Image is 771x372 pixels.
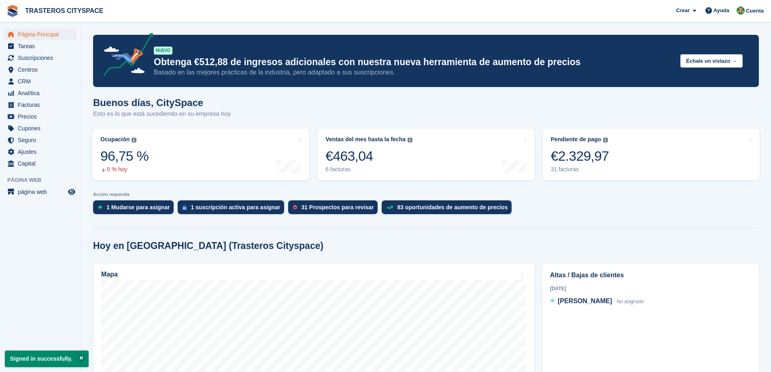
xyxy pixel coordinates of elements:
a: menu [4,111,76,122]
p: Basado en las mejores prácticas de la industria, pero adaptado a sus suscripciones. [154,68,674,77]
img: icon-info-grey-7440780725fd019a000dd9b08b2336e03edf1995a4989e88bcd33f0948082b44.svg [603,138,608,142]
h1: Buenos días, CitySpace [93,97,231,108]
div: €463,04 [325,148,412,164]
a: menu [4,40,76,52]
h2: Hoy en [GEOGRAPHIC_DATA] (Trasteros Cityspace) [93,240,323,251]
span: Precios [18,111,66,122]
div: 96,75 % [100,148,149,164]
p: Signed in successfully. [5,351,89,367]
a: menu [4,158,76,169]
span: [PERSON_NAME] [558,298,612,304]
a: 83 oportunidades de aumento de precios [382,200,516,218]
a: 1 Mudarse para asignar [93,200,178,218]
div: 1 suscripción activa para asignar [191,204,280,210]
span: Ajustes [18,146,66,157]
a: Ocupación 96,75 % 0 % hoy [92,129,309,180]
a: menu [4,64,76,75]
span: Seguro [18,134,66,146]
img: stora-icon-8386f47178a22dfd0bd8f6a31ec36ba5ce8667c1dd55bd0f319d3a0aa187defe.svg [6,5,19,17]
div: [DATE] [550,285,751,292]
a: Pendiente de pago €2.329,97 31 facturas [543,129,760,180]
a: 1 suscripción activa para asignar [178,200,288,218]
span: Ayuda [714,6,729,15]
img: prospect-51fa495bee0391a8d652442698ab0144808aea92771e9ea1ae160a38d050c398.svg [293,205,297,210]
p: Esto es lo que está sucediendo en su empresa hoy [93,109,231,119]
img: icon-info-grey-7440780725fd019a000dd9b08b2336e03edf1995a4989e88bcd33f0948082b44.svg [132,138,136,142]
h2: Mapa [101,271,118,278]
a: menu [4,123,76,134]
span: Centros [18,64,66,75]
a: [PERSON_NAME] No asignado [550,296,644,307]
img: active_subscription_to_allocate_icon-d502201f5373d7db506a760aba3b589e785aa758c864c3986d89f69b8ff3... [183,205,187,210]
div: 1 Mudarse para asignar [106,204,170,210]
span: Cupones [18,123,66,134]
span: Cuenta [746,7,764,15]
h2: Altas / Bajas de clientes [550,270,751,280]
span: Página Principal [18,29,66,40]
div: 6 facturas [325,166,412,173]
span: Suscripciones [18,52,66,64]
button: Échale un vistazo → [680,54,743,68]
a: Ventas del mes hasta la fecha €463,04 6 facturas [317,129,534,180]
div: NUEVO [154,47,172,55]
div: 0 % hoy [100,166,149,173]
img: move_ins_to_allocate_icon-fdf77a2bb77ea45bf5b3d319d69a93e2d87916cf1d5bf7949dd705db3b84f3ca.svg [98,205,102,210]
span: Facturas [18,99,66,111]
img: CitySpace [737,6,745,15]
a: menu [4,29,76,40]
span: Página web [7,176,81,184]
a: 31 Prospectos para revisar [288,200,382,218]
img: price_increase_opportunities-93ffe204e8149a01c8c9dc8f82e8f89637d9d84a8eef4429ea346261dce0b2c0.svg [387,206,393,209]
span: No asignado [617,299,644,304]
div: Ventas del mes hasta la fecha [325,136,406,143]
a: menú [4,186,76,198]
div: Pendiente de pago [551,136,601,143]
p: Acción requerida [93,192,759,197]
a: menu [4,76,76,87]
a: TRASTEROS CITYSPACE [22,4,107,17]
span: Analítica [18,87,66,99]
span: página web [18,186,66,198]
a: menu [4,99,76,111]
span: Crear [676,6,690,15]
a: menu [4,134,76,146]
a: menu [4,87,76,99]
span: Tareas [18,40,66,52]
a: menu [4,52,76,64]
img: icon-info-grey-7440780725fd019a000dd9b08b2336e03edf1995a4989e88bcd33f0948082b44.svg [408,138,412,142]
div: €2.329,97 [551,148,609,164]
div: 31 Prospectos para revisar [301,204,374,210]
div: 83 oportunidades de aumento de precios [397,204,508,210]
span: Capital [18,158,66,169]
a: Vista previa de la tienda [67,187,76,197]
a: menu [4,146,76,157]
span: CRM [18,76,66,87]
div: Ocupación [100,136,130,143]
div: 31 facturas [551,166,609,173]
img: price-adjustments-announcement-icon-8257ccfd72463d97f412b2fc003d46551f7dbcb40ab6d574587a9cd5c0d94... [97,33,153,79]
p: Obtenga €512,88 de ingresos adicionales con nuestra nueva herramienta de aumento de precios [154,56,674,68]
